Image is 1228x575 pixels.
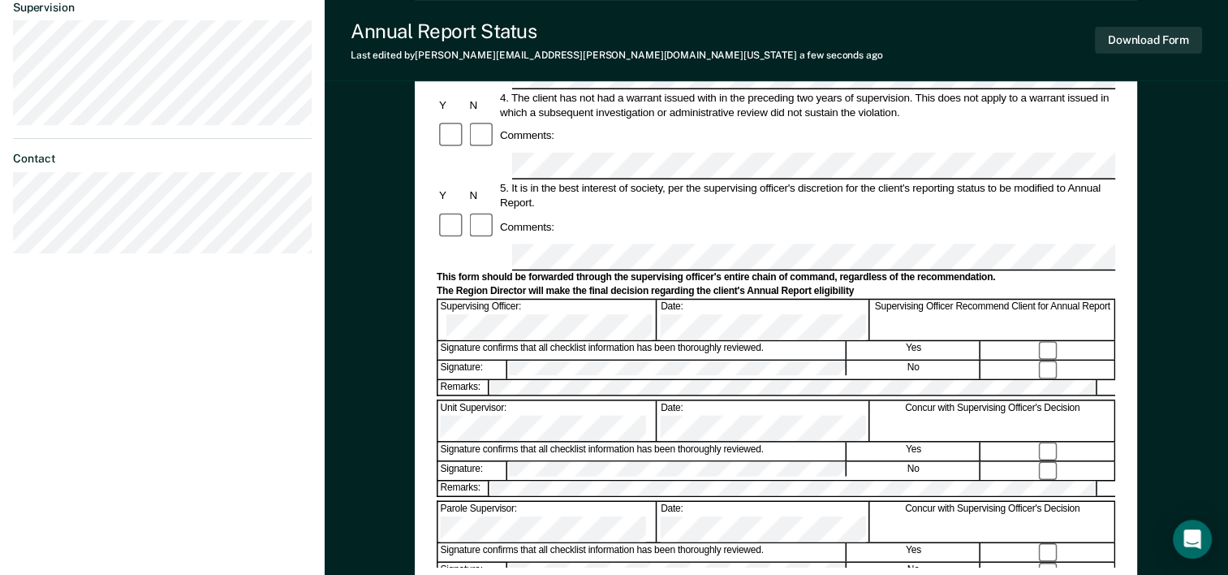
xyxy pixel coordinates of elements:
[847,462,980,480] div: No
[871,502,1115,542] div: Concur with Supervising Officer's Decision
[658,502,869,542] div: Date:
[847,443,980,460] div: Yes
[498,181,1115,210] div: 5. It is in the best interest of society, per the supervising officer's discretion for the client...
[438,443,847,460] div: Signature confirms that all checklist information has been thoroughly reviewed.
[438,380,490,395] div: Remarks:
[799,50,883,61] span: a few seconds ago
[1173,520,1212,559] div: Open Intercom Messenger
[438,342,847,360] div: Signature confirms that all checklist information has been thoroughly reviewed.
[437,285,1115,298] div: The Region Director will make the final decision regarding the client's Annual Report eligibility
[438,300,657,340] div: Supervising Officer:
[658,300,869,340] div: Date:
[498,90,1115,119] div: 4. The client has not had a warrant issued with in the preceding two years of supervision. This d...
[438,361,507,378] div: Signature:
[438,502,657,542] div: Parole Supervisor:
[847,342,980,360] div: Yes
[438,543,847,561] div: Signature confirms that all checklist information has been thoroughly reviewed.
[498,128,557,143] div: Comments:
[438,401,657,441] div: Unit Supervisor:
[351,50,883,61] div: Last edited by [PERSON_NAME][EMAIL_ADDRESS][PERSON_NAME][DOMAIN_NAME][US_STATE]
[468,188,498,203] div: N
[871,300,1115,340] div: Supervising Officer Recommend Client for Annual Report
[13,1,312,15] dt: Supervision
[871,401,1115,441] div: Concur with Supervising Officer's Decision
[13,152,312,166] dt: Contact
[658,401,869,441] div: Date:
[437,97,467,112] div: Y
[438,462,507,480] div: Signature:
[438,482,490,496] div: Remarks:
[437,271,1115,284] div: This form should be forwarded through the supervising officer's entire chain of command, regardle...
[1095,27,1202,54] button: Download Form
[498,219,557,234] div: Comments:
[847,361,980,378] div: No
[437,188,467,203] div: Y
[468,97,498,112] div: N
[847,543,980,561] div: Yes
[351,19,883,43] div: Annual Report Status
